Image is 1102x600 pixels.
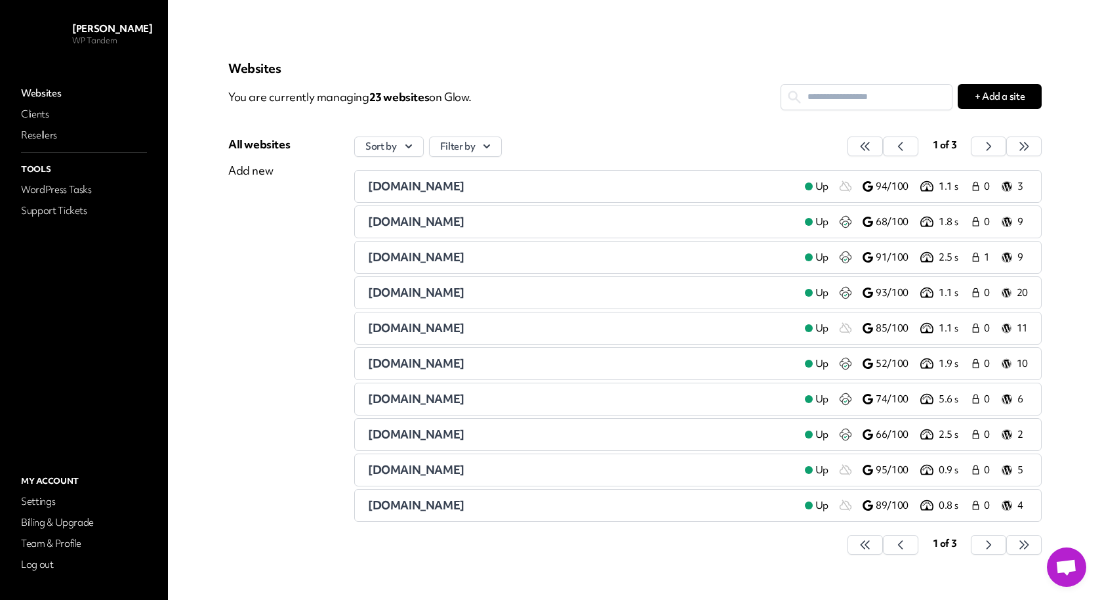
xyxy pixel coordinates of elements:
[876,215,918,229] p: 68/100
[18,473,150,490] p: My Account
[368,391,464,406] span: [DOMAIN_NAME]
[984,215,994,229] span: 0
[815,393,828,406] span: Up
[970,285,996,301] a: 0
[368,249,794,265] a: [DOMAIN_NAME]
[18,202,150,220] a: Support Tickets
[18,555,150,574] a: Log out
[815,322,828,335] span: Up
[1002,249,1028,265] a: 9
[958,84,1042,109] button: + Add a site
[18,492,150,511] a: Settings
[939,251,970,265] p: 2.5 s
[794,179,839,194] a: Up
[794,462,839,478] a: Up
[369,89,430,104] span: 23 website
[939,463,970,477] p: 0.9 s
[368,427,794,442] a: [DOMAIN_NAME]
[970,249,996,265] a: 1
[863,285,970,301] a: 93/100 1.1 s
[970,356,996,372] a: 0
[18,105,150,123] a: Clients
[228,163,290,179] div: Add new
[984,357,994,371] span: 0
[18,534,150,553] a: Team & Profile
[1017,357,1028,371] p: 10
[368,179,464,194] span: [DOMAIN_NAME]
[1017,251,1028,265] p: 9
[863,249,970,265] a: 91/100 2.5 s
[368,462,794,478] a: [DOMAIN_NAME]
[970,214,996,230] a: 0
[863,462,970,478] a: 95/100 0.9 s
[18,513,150,532] a: Billing & Upgrade
[984,463,994,477] span: 0
[228,60,1042,76] p: Websites
[368,356,794,372] a: [DOMAIN_NAME]
[939,286,970,300] p: 1.1 s
[876,357,918,371] p: 52/100
[984,286,994,300] span: 0
[1017,499,1028,513] p: 4
[970,320,996,336] a: 0
[794,285,839,301] a: Up
[1017,322,1028,335] p: 11
[863,179,970,194] a: 94/100 1.1 s
[18,181,150,199] a: WordPress Tasks
[863,391,970,407] a: 74/100 5.6 s
[815,251,828,265] span: Up
[794,498,839,513] a: Up
[984,180,994,194] span: 0
[794,391,839,407] a: Up
[18,126,150,144] a: Resellers
[933,139,957,152] span: 1 of 3
[933,537,957,550] span: 1 of 3
[984,393,994,406] span: 0
[984,499,994,513] span: 0
[1002,179,1028,194] a: 3
[1002,356,1028,372] a: 10
[939,499,970,513] p: 0.8 s
[18,161,150,178] p: Tools
[429,137,502,157] button: Filter by
[72,35,152,46] p: WP Tandem
[1047,547,1086,587] a: Open chat
[984,428,994,442] span: 0
[876,180,918,194] p: 94/100
[1002,462,1028,478] a: 5
[368,462,464,477] span: [DOMAIN_NAME]
[984,322,994,335] span: 0
[815,463,828,477] span: Up
[863,498,970,513] a: 89/100 0.8 s
[368,498,794,513] a: [DOMAIN_NAME]
[1017,463,1028,477] p: 5
[1017,393,1028,406] p: 6
[228,84,781,110] p: You are currently managing on Glow.
[815,180,828,194] span: Up
[939,322,970,335] p: 1.1 s
[1002,391,1028,407] a: 6
[794,427,839,442] a: Up
[876,286,918,300] p: 93/100
[424,89,430,104] span: s
[876,251,918,265] p: 91/100
[1017,428,1028,442] p: 2
[368,285,464,300] span: [DOMAIN_NAME]
[876,322,918,335] p: 85/100
[970,391,996,407] a: 0
[939,357,970,371] p: 1.9 s
[876,393,918,406] p: 74/100
[368,320,794,336] a: [DOMAIN_NAME]
[1002,214,1028,230] a: 9
[368,356,464,371] span: [DOMAIN_NAME]
[815,215,828,229] span: Up
[1017,180,1028,194] p: 3
[863,427,970,442] a: 66/100 2.5 s
[815,286,828,300] span: Up
[1017,286,1028,300] p: 20
[863,214,970,230] a: 68/100 1.8 s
